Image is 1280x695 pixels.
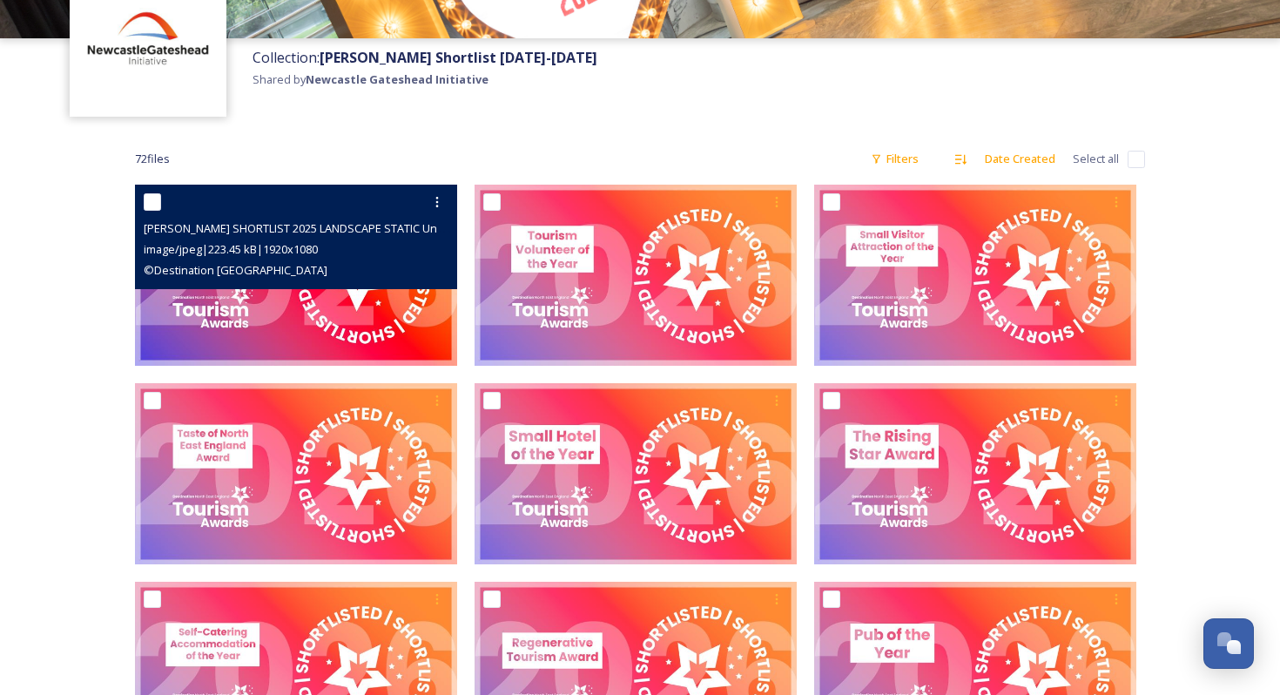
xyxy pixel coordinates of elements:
[144,262,327,278] span: © Destination [GEOGRAPHIC_DATA]
[320,48,597,67] strong: [PERSON_NAME] Shortlist [DATE]-[DATE]
[144,219,739,236] span: [PERSON_NAME] SHORTLIST 2025 LANDSCAPE STATIC Unsung Hero-Destination%20North%20East%20England.jpeg
[1203,618,1254,669] button: Open Chat
[976,142,1064,176] div: Date Created
[862,142,927,176] div: Filters
[814,185,1136,366] img: NEETA SHORTLIST 2025 LANDSCAPE STATIC Small Visitor Attraction-Destination%20North%20East%20Engla...
[253,71,488,87] span: Shared by
[135,151,170,167] span: 72 file s
[253,48,597,67] span: Collection:
[306,71,488,87] strong: Newcastle Gateshead Initiative
[1073,151,1119,167] span: Select all
[475,383,797,564] img: NEETA SHORTLIST 2025 LANDSCAPE STATIC Small Hotel-Destination%20North%20East%20England.jpeg
[475,185,797,366] img: NEETA SHORTLIST 2025 LANDSCAPE STATIC Tourism Volunteer-Destination%20North%20East%20England.jpeg
[135,383,457,564] img: NEETA SHORTLIST 2025 LANDSCAPE STATIC Taste-Destination%20North%20East%20England.jpeg
[814,383,1136,564] img: NEETA SHORTLIST 2025 LANDSCAPE STATIC Rising Star-Destination%20North%20East%20England.jpeg
[144,241,318,257] span: image/jpeg | 223.45 kB | 1920 x 1080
